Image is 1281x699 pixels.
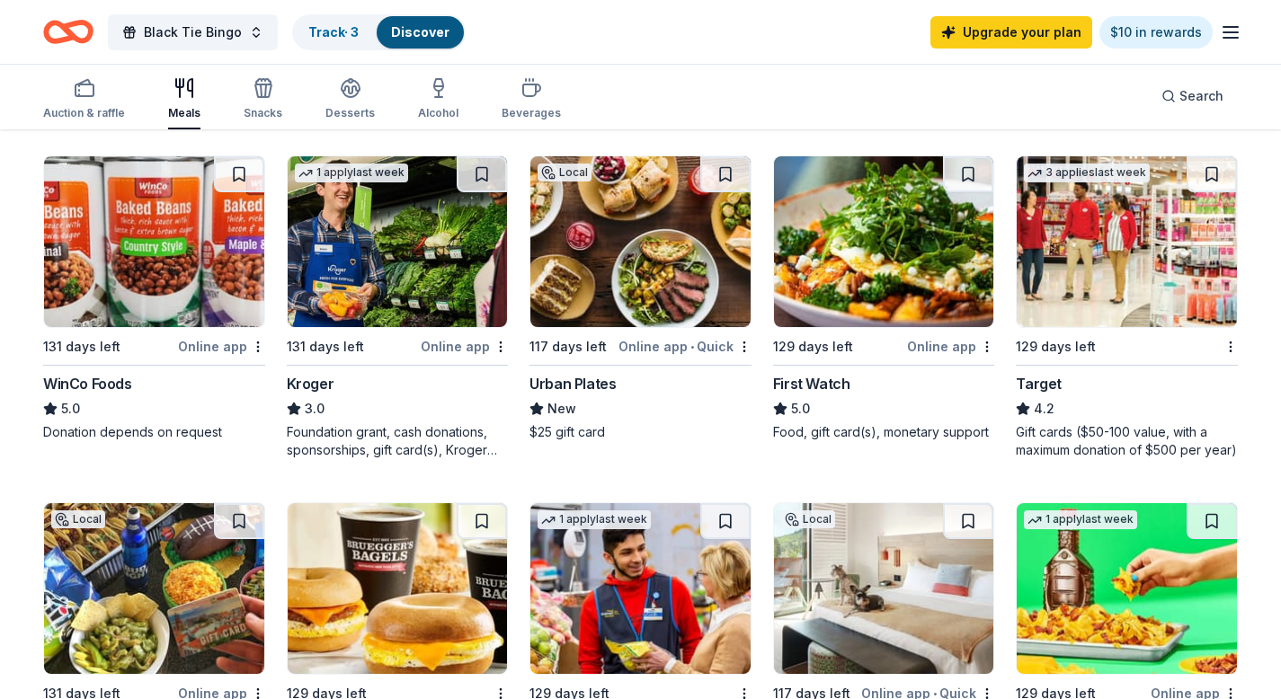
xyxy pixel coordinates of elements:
[43,106,125,120] div: Auction & raffle
[773,336,853,358] div: 129 days left
[690,340,694,354] span: •
[774,156,994,327] img: Image for First Watch
[287,336,364,358] div: 131 days left
[144,22,242,43] span: Black Tie Bingo
[43,70,125,129] button: Auction & raffle
[618,335,752,358] div: Online app Quick
[1024,510,1137,529] div: 1 apply last week
[43,155,265,441] a: Image for WinCo Foods131 days leftOnline appWinCo Foods5.0Donation depends on request
[1024,164,1150,182] div: 3 applies last week
[547,398,576,420] span: New
[43,336,120,358] div: 131 days left
[325,106,375,120] div: Desserts
[774,503,994,674] img: Image for Hotel San Luis Obispo
[773,423,995,441] div: Food, gift card(s), monetary support
[529,155,752,441] a: Image for Urban PlatesLocal117 days leftOnline app•QuickUrban PlatesNew$25 gift card
[288,156,508,327] img: Image for Kroger
[43,373,132,394] div: WinCo Foods
[43,11,93,53] a: Home
[1147,78,1238,114] button: Search
[1016,373,1062,394] div: Target
[287,423,509,459] div: Foundation grant, cash donations, sponsorships, gift card(s), Kroger products
[44,156,264,327] img: Image for WinCo Foods
[502,106,561,120] div: Beverages
[288,503,508,674] img: Image for Bruegger's Bagels
[1179,85,1223,107] span: Search
[538,510,651,529] div: 1 apply last week
[305,398,325,420] span: 3.0
[391,24,449,40] a: Discover
[773,373,850,394] div: First Watch
[529,373,616,394] div: Urban Plates
[295,164,408,182] div: 1 apply last week
[51,510,105,528] div: Local
[781,510,835,528] div: Local
[529,423,752,441] div: $25 gift card
[325,70,375,129] button: Desserts
[244,106,282,120] div: Snacks
[773,155,995,441] a: Image for First Watch129 days leftOnline appFirst Watch5.0Food, gift card(s), monetary support
[1034,398,1054,420] span: 4.2
[108,14,278,50] button: Black Tie Bingo
[168,106,200,120] div: Meals
[418,106,458,120] div: Alcohol
[421,335,508,358] div: Online app
[44,503,264,674] img: Image for Vallarta Supermarkets
[1016,155,1238,459] a: Image for Target3 applieslast week129 days leftTarget4.2Gift cards ($50-100 value, with a maximum...
[1017,503,1237,674] img: Image for Jacksons Food Stores
[530,503,751,674] img: Image for Walmart
[1017,156,1237,327] img: Image for Target
[43,423,265,441] div: Donation depends on request
[1016,336,1096,358] div: 129 days left
[168,70,200,129] button: Meals
[418,70,458,129] button: Alcohol
[530,156,751,327] img: Image for Urban Plates
[287,155,509,459] a: Image for Kroger1 applylast week131 days leftOnline appKroger3.0Foundation grant, cash donations,...
[1099,16,1213,49] a: $10 in rewards
[538,164,592,181] div: Local
[907,335,994,358] div: Online app
[287,373,334,394] div: Kroger
[930,16,1092,49] a: Upgrade your plan
[308,24,359,40] a: Track· 3
[502,70,561,129] button: Beverages
[791,398,810,420] span: 5.0
[1016,423,1238,459] div: Gift cards ($50-100 value, with a maximum donation of $500 per year)
[292,14,466,50] button: Track· 3Discover
[529,336,607,358] div: 117 days left
[61,398,80,420] span: 5.0
[244,70,282,129] button: Snacks
[178,335,265,358] div: Online app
